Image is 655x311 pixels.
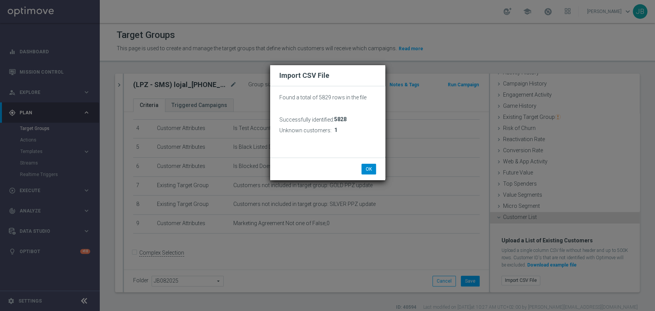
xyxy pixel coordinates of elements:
h3: Unknown customers: [279,127,332,134]
span: 5828 [334,116,346,123]
span: 1 [334,127,337,133]
h3: Successfully identified: [279,116,334,123]
h2: Import CSV File [279,71,376,80]
button: OK [361,164,376,174]
p: Found a total of 5829 rows in the file [279,94,376,101]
